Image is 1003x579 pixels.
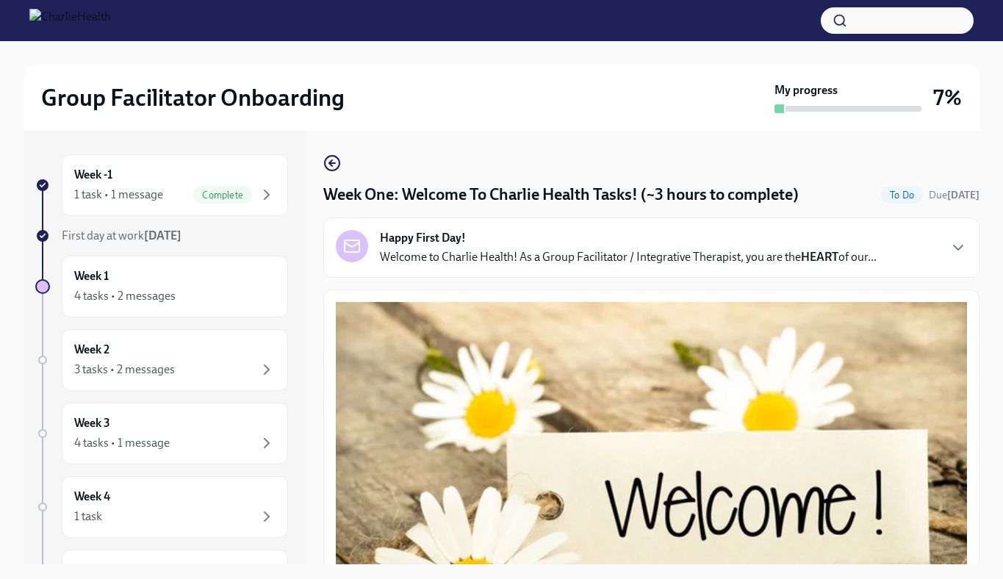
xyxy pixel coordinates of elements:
span: Complete [193,190,252,201]
a: First day at work[DATE] [35,228,288,244]
h6: Week 5 [74,562,110,578]
span: First day at work [62,229,181,242]
img: CharlieHealth [29,9,111,32]
strong: My progress [774,82,838,98]
div: 1 task [74,508,102,525]
h4: Week One: Welcome To Charlie Health Tasks! (~3 hours to complete) [323,184,799,206]
a: Week 34 tasks • 1 message [35,403,288,464]
strong: HEART [801,250,838,264]
div: 4 tasks • 1 message [74,435,170,451]
span: To Do [881,190,923,201]
h6: Week 1 [74,268,109,284]
h3: 7% [933,84,962,111]
div: 3 tasks • 2 messages [74,362,175,378]
h6: Week 3 [74,415,110,431]
a: Week 41 task [35,476,288,538]
strong: Happy First Day! [380,230,466,246]
strong: [DATE] [947,189,979,201]
h6: Week 2 [74,342,109,358]
a: Week 14 tasks • 2 messages [35,256,288,317]
strong: [DATE] [144,229,181,242]
h6: Week -1 [74,167,112,183]
div: 1 task • 1 message [74,187,163,203]
a: Week 23 tasks • 2 messages [35,329,288,391]
h2: Group Facilitator Onboarding [41,83,345,112]
div: 4 tasks • 2 messages [74,288,176,304]
p: Welcome to Charlie Health! As a Group Facilitator / Integrative Therapist, you are the of our... [380,249,877,265]
span: Due [929,189,979,201]
a: Week -11 task • 1 messageComplete [35,154,288,216]
span: August 18th, 2025 10:00 [929,188,979,202]
h6: Week 4 [74,489,110,505]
